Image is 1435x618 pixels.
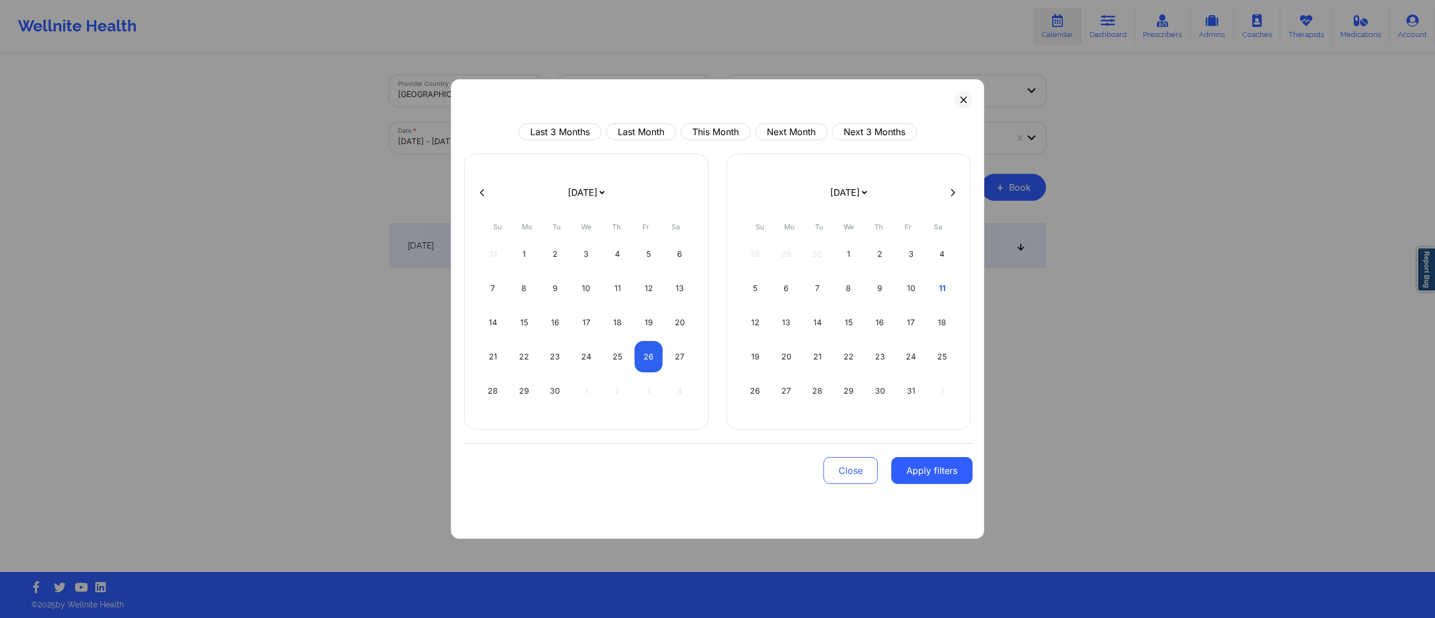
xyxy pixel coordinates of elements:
[835,375,863,407] div: Wed Oct 29 2025
[541,307,570,338] div: Tue Sep 16 2025
[835,307,863,338] div: Wed Oct 15 2025
[635,273,663,304] div: Fri Sep 12 2025
[928,273,956,304] div: Sat Oct 11 2025
[522,223,532,231] abbr: Monday
[897,238,925,270] div: Fri Oct 03 2025
[603,307,632,338] div: Thu Sep 18 2025
[510,341,539,372] div: Mon Sep 22 2025
[865,307,894,338] div: Thu Oct 16 2025
[815,223,823,231] abbr: Tuesday
[603,238,632,270] div: Thu Sep 04 2025
[897,307,925,338] div: Fri Oct 17 2025
[519,123,601,140] button: Last 3 Months
[642,223,649,231] abbr: Friday
[479,273,507,304] div: Sun Sep 07 2025
[672,223,680,231] abbr: Saturday
[865,375,894,407] div: Thu Oct 30 2025
[772,273,801,304] div: Mon Oct 06 2025
[510,273,539,304] div: Mon Sep 08 2025
[479,307,507,338] div: Sun Sep 14 2025
[865,341,894,372] div: Thu Oct 23 2025
[553,223,561,231] abbr: Tuesday
[844,223,854,231] abbr: Wednesday
[541,341,570,372] div: Tue Sep 23 2025
[905,223,911,231] abbr: Friday
[581,223,591,231] abbr: Wednesday
[772,341,801,372] div: Mon Oct 20 2025
[572,307,601,338] div: Wed Sep 17 2025
[572,238,601,270] div: Wed Sep 03 2025
[756,223,764,231] abbr: Sunday
[772,307,801,338] div: Mon Oct 13 2025
[603,273,632,304] div: Thu Sep 11 2025
[865,273,894,304] div: Thu Oct 09 2025
[665,341,694,372] div: Sat Sep 27 2025
[928,341,956,372] div: Sat Oct 25 2025
[479,375,507,407] div: Sun Sep 28 2025
[823,457,878,484] button: Close
[510,238,539,270] div: Mon Sep 01 2025
[612,223,621,231] abbr: Thursday
[832,123,917,140] button: Next 3 Months
[479,341,507,372] div: Sun Sep 21 2025
[635,238,663,270] div: Fri Sep 05 2025
[510,307,539,338] div: Mon Sep 15 2025
[572,341,601,372] div: Wed Sep 24 2025
[665,238,694,270] div: Sat Sep 06 2025
[835,273,863,304] div: Wed Oct 08 2025
[803,273,832,304] div: Tue Oct 07 2025
[741,375,770,407] div: Sun Oct 26 2025
[541,238,570,270] div: Tue Sep 02 2025
[635,341,663,372] div: Fri Sep 26 2025
[606,123,676,140] button: Last Month
[897,375,925,407] div: Fri Oct 31 2025
[493,223,502,231] abbr: Sunday
[835,341,863,372] div: Wed Oct 22 2025
[835,238,863,270] div: Wed Oct 01 2025
[928,238,956,270] div: Sat Oct 04 2025
[541,273,570,304] div: Tue Sep 09 2025
[741,273,770,304] div: Sun Oct 05 2025
[784,223,794,231] abbr: Monday
[934,223,942,231] abbr: Saturday
[603,341,632,372] div: Thu Sep 25 2025
[865,238,894,270] div: Thu Oct 02 2025
[681,123,751,140] button: This Month
[803,375,832,407] div: Tue Oct 28 2025
[897,341,925,372] div: Fri Oct 24 2025
[572,273,601,304] div: Wed Sep 10 2025
[772,375,801,407] div: Mon Oct 27 2025
[510,375,539,407] div: Mon Sep 29 2025
[874,223,883,231] abbr: Thursday
[541,375,570,407] div: Tue Sep 30 2025
[803,307,832,338] div: Tue Oct 14 2025
[635,307,663,338] div: Fri Sep 19 2025
[755,123,827,140] button: Next Month
[928,307,956,338] div: Sat Oct 18 2025
[665,273,694,304] div: Sat Sep 13 2025
[665,307,694,338] div: Sat Sep 20 2025
[741,307,770,338] div: Sun Oct 12 2025
[897,273,925,304] div: Fri Oct 10 2025
[891,457,973,484] button: Apply filters
[741,341,770,372] div: Sun Oct 19 2025
[803,341,832,372] div: Tue Oct 21 2025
